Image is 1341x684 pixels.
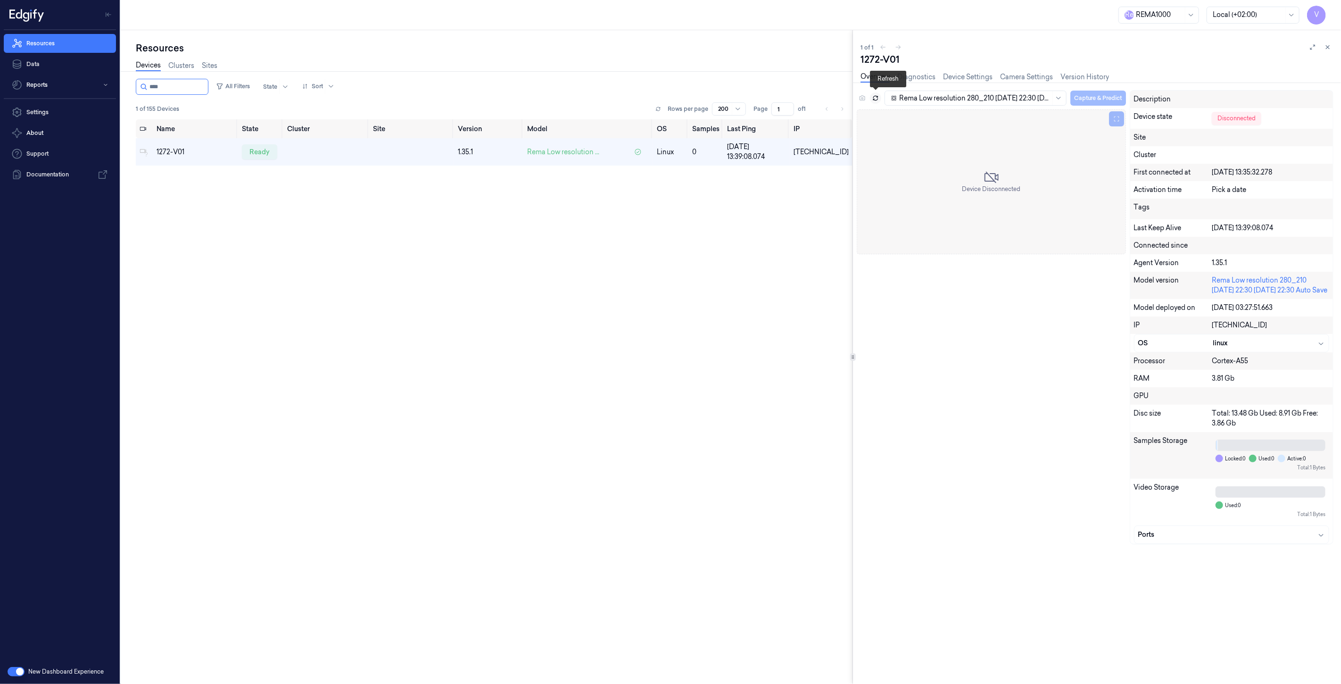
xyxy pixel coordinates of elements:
[1212,112,1261,125] div: Disconnected
[1134,94,1212,104] div: Description
[1212,303,1329,313] div: [DATE] 03:27:51.663
[1134,167,1212,177] div: First connected at
[1134,334,1329,352] button: OSlinux
[4,124,116,142] button: About
[1134,374,1212,384] div: RAM
[242,144,277,159] div: ready
[136,60,161,71] a: Devices
[1216,464,1325,471] div: Total: 1 Bytes
[668,105,708,113] p: Rows per page
[1212,409,1329,428] div: Total: 13.48 Gb Used: 8.91 Gb Free: 3.86 Gb
[794,147,849,157] div: [TECHNICAL_ID]
[4,34,116,53] a: Resources
[861,43,874,51] span: 1 of 1
[1225,502,1241,509] span: Used: 0
[1134,526,1329,543] button: Ports
[962,185,1020,193] span: Device Disconnected
[1134,223,1212,233] div: Last Keep Alive
[861,72,890,83] a: Overview
[1225,455,1245,462] span: Locked: 0
[1125,10,1134,20] span: R e
[723,119,790,138] th: Last Ping
[1134,185,1212,195] div: Activation time
[1212,356,1329,366] div: Cortex-A55
[1134,391,1329,401] div: GPU
[1216,511,1325,518] div: Total: 1 Bytes
[136,105,179,113] span: 1 of 155 Devices
[4,75,116,94] button: Reports
[283,119,369,138] th: Cluster
[1134,356,1212,366] div: Processor
[1134,409,1212,428] div: Disc size
[820,102,849,116] nav: pagination
[1000,72,1053,82] a: Camera Settings
[1134,241,1329,250] div: Connected since
[790,119,853,138] th: IP
[1212,223,1329,233] div: [DATE] 13:39:08.074
[688,119,723,138] th: Samples
[454,119,523,138] th: Version
[168,61,194,71] a: Clusters
[369,119,454,138] th: Site
[653,119,688,138] th: OS
[527,147,599,157] span: Rema Low resolution ...
[4,55,116,74] a: Data
[1138,530,1325,540] div: Ports
[1134,202,1212,216] div: Tags
[1212,320,1329,330] div: [TECHNICAL_ID]
[727,142,786,162] div: [DATE] 13:39:08.074
[1212,374,1329,384] div: 3.81 Gb
[101,7,116,22] button: Toggle Navigation
[861,53,1333,66] div: 1272-V01
[1258,455,1274,462] span: Used: 0
[1212,275,1329,295] div: Rema Low resolution 280_210 [DATE] 22:30 [DATE] 22:30 Auto Save
[523,119,653,138] th: Model
[753,105,768,113] span: Page
[1213,338,1325,348] div: linux
[943,72,993,82] a: Device Settings
[897,72,935,82] a: Diagnostics
[212,79,254,94] button: All Filters
[4,144,116,163] a: Support
[798,105,813,113] span: of 1
[157,147,234,157] div: 1272-V01
[1134,483,1212,522] div: Video Storage
[202,61,217,71] a: Sites
[657,147,685,157] p: linux
[1134,436,1212,475] div: Samples Storage
[238,119,283,138] th: State
[692,147,720,157] div: 0
[1138,338,1213,348] div: OS
[1212,167,1329,177] div: [DATE] 13:35:32.278
[153,119,238,138] th: Name
[1060,72,1109,82] a: Version History
[136,42,853,55] div: Resources
[458,147,520,157] div: 1.35.1
[1134,303,1212,313] div: Model deployed on
[1134,133,1329,142] div: Site
[4,165,116,184] a: Documentation
[1134,275,1212,295] div: Model version
[1212,258,1329,268] div: 1.35.1
[1307,6,1326,25] button: V
[1287,455,1306,462] span: Active: 0
[1134,320,1212,330] div: IP
[1134,258,1212,268] div: Agent Version
[1134,150,1329,160] div: Cluster
[1212,185,1246,194] span: Pick a date
[4,103,116,122] a: Settings
[1134,112,1212,125] div: Device state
